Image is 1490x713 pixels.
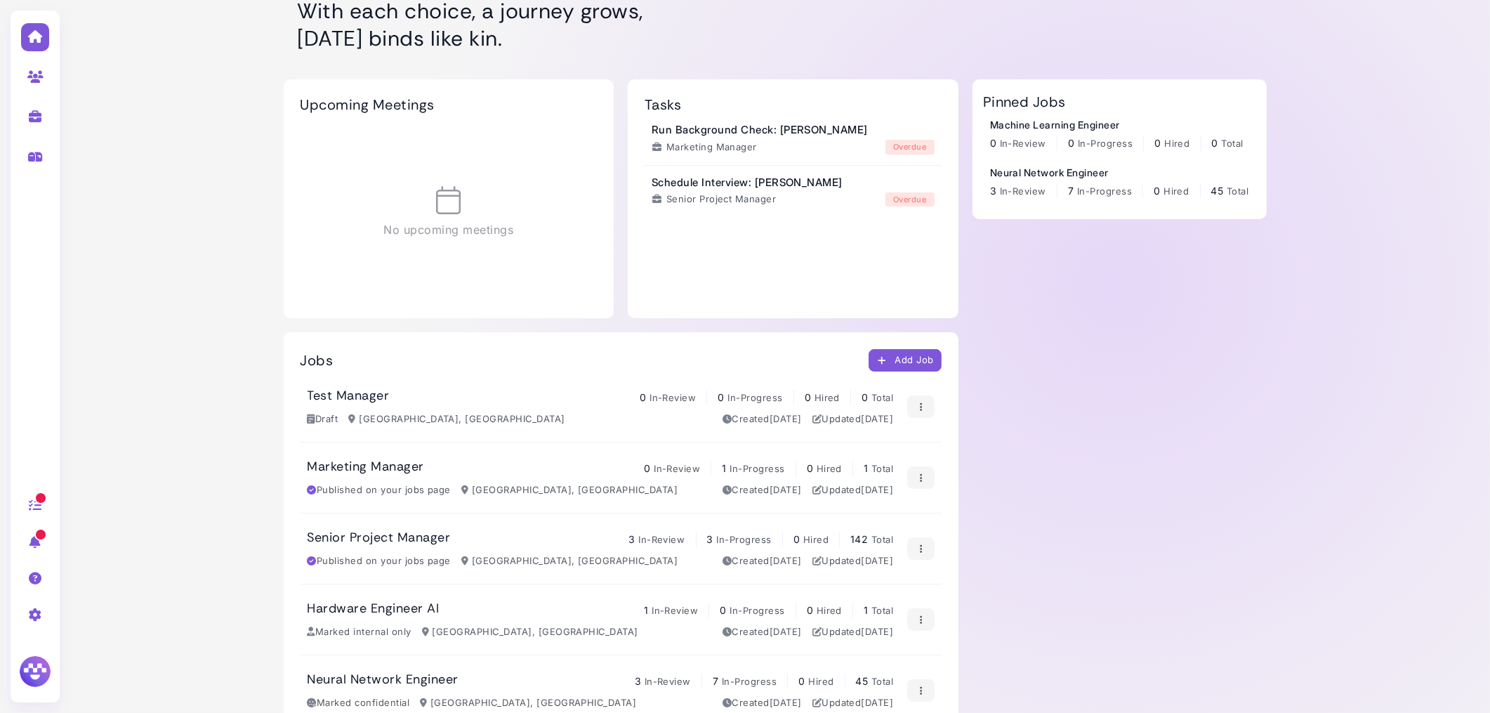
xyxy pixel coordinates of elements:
div: Marked internal only [308,625,411,639]
div: No upcoming meetings [301,127,598,297]
span: In-Progress [727,392,782,403]
h3: Schedule Interview: [PERSON_NAME] [652,176,843,189]
div: Machine Learning Engineer [990,117,1244,132]
h3: Test Manager [308,388,390,404]
span: 0 [862,391,868,403]
h3: Senior Project Manager [308,530,451,546]
div: Created [723,412,802,426]
span: Hired [817,605,842,616]
span: Total [871,392,893,403]
span: In-Review [1000,138,1046,149]
span: Hired [808,676,833,687]
h2: Upcoming Meetings [301,96,435,113]
time: Aug 14, 2025 [862,555,894,566]
span: 0 [1154,137,1161,149]
a: Machine Learning Engineer 0 In-Review 0 In-Progress 0 Hired 0 Total [990,117,1244,151]
span: 0 [720,604,726,616]
div: overdue [885,140,935,155]
div: Senior Project Manager [652,192,776,207]
span: In-Review [650,392,696,403]
div: Updated [812,554,894,568]
span: In-Review [645,676,691,687]
span: 0 [644,462,650,474]
span: 0 [1068,137,1074,149]
span: 0 [990,137,996,149]
div: [GEOGRAPHIC_DATA], [GEOGRAPHIC_DATA] [461,554,678,568]
div: Neural Network Engineer [990,165,1249,180]
span: In-Progress [730,463,784,474]
div: Created [723,554,802,568]
time: Jan 07, 2025 [770,697,802,708]
span: 142 [850,533,868,545]
span: In-Progress [730,605,784,616]
span: In-Progress [1078,138,1133,149]
div: Created [723,696,802,710]
span: Total [1227,185,1248,197]
div: [GEOGRAPHIC_DATA], [GEOGRAPHIC_DATA] [422,625,638,639]
h3: Neural Network Engineer [308,672,459,688]
span: 1 [864,462,868,474]
time: Aug 20, 2025 [862,413,894,424]
span: 3 [635,675,641,687]
div: Updated [812,412,894,426]
span: 0 [1212,137,1218,149]
time: Jun 09, 2025 [862,484,894,495]
span: 0 [807,462,813,474]
span: In-Review [654,463,700,474]
time: Jan 27, 2025 [862,697,894,708]
time: Jan 07, 2025 [770,626,802,637]
span: 0 [640,391,646,403]
time: Jan 27, 2025 [770,555,802,566]
span: 7 [1068,185,1074,197]
span: Total [871,534,893,545]
time: Aug 20, 2025 [770,413,802,424]
span: 3 [990,185,996,197]
span: 0 [793,533,800,545]
span: In-Review [652,605,698,616]
span: Hired [1164,138,1189,149]
div: Updated [812,696,894,710]
span: Hired [815,392,840,403]
time: Jun 17, 2025 [862,626,894,637]
div: Updated [812,483,894,497]
div: Created [723,483,802,497]
span: 0 [1154,185,1160,197]
img: Megan [18,654,53,689]
span: 7 [713,675,718,687]
span: Hired [803,534,829,545]
div: Draft [308,412,338,426]
span: In-Progress [716,534,771,545]
span: Total [871,463,893,474]
span: 1 [864,604,868,616]
span: Total [871,676,893,687]
div: Updated [812,625,894,639]
div: [GEOGRAPHIC_DATA], [GEOGRAPHIC_DATA] [461,483,678,497]
a: Neural Network Engineer 3 In-Review 7 In-Progress 0 Hired 45 Total [990,165,1249,199]
span: 0 [798,675,805,687]
div: Marked confidential [308,696,410,710]
div: [GEOGRAPHIC_DATA], [GEOGRAPHIC_DATA] [348,412,565,426]
span: 45 [1211,185,1224,197]
button: Add Job [869,349,942,372]
h2: Pinned Jobs [983,93,1066,110]
span: 0 [807,604,813,616]
div: [GEOGRAPHIC_DATA], [GEOGRAPHIC_DATA] [420,696,636,710]
time: May 21, 2025 [770,484,802,495]
span: Total [871,605,893,616]
span: In-Progress [1077,185,1132,197]
h3: Marketing Manager [308,459,424,475]
h3: Run Background Check: [PERSON_NAME] [652,124,868,136]
span: 1 [644,604,648,616]
div: Add Job [876,353,934,368]
span: 3 [707,533,713,545]
span: In-Progress [722,676,777,687]
span: In-Review [1000,185,1046,197]
h3: Hardware Engineer AI [308,601,440,617]
span: 45 [856,675,869,687]
div: Published on your jobs page [308,554,451,568]
div: Created [723,625,802,639]
span: 3 [628,533,635,545]
div: overdue [885,192,935,207]
span: Hired [817,463,842,474]
h2: Tasks [645,96,681,113]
